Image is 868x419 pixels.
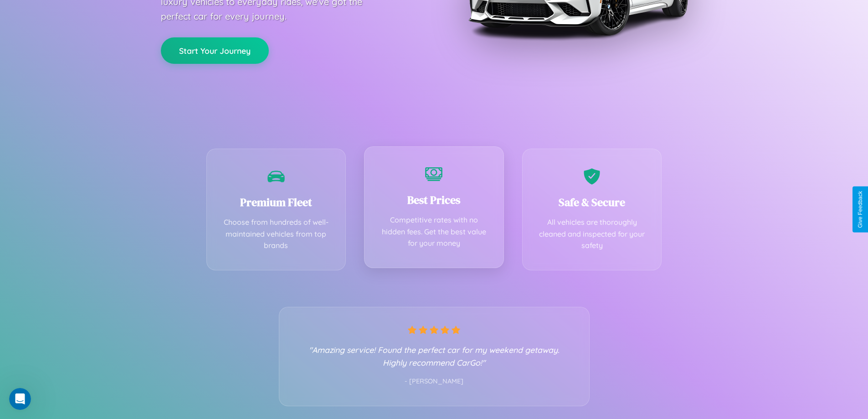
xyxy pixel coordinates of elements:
p: Competitive rates with no hidden fees. Get the best value for your money [378,214,490,249]
p: Choose from hundreds of well-maintained vehicles from top brands [221,217,332,252]
h3: Best Prices [378,192,490,207]
p: - [PERSON_NAME] [298,376,571,388]
iframe: Intercom live chat [9,388,31,410]
div: Give Feedback [857,191,863,228]
button: Start Your Journey [161,37,269,64]
h3: Premium Fleet [221,195,332,210]
p: "Amazing service! Found the perfect car for my weekend getaway. Highly recommend CarGo!" [298,343,571,369]
h3: Safe & Secure [536,195,648,210]
p: All vehicles are thoroughly cleaned and inspected for your safety [536,217,648,252]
